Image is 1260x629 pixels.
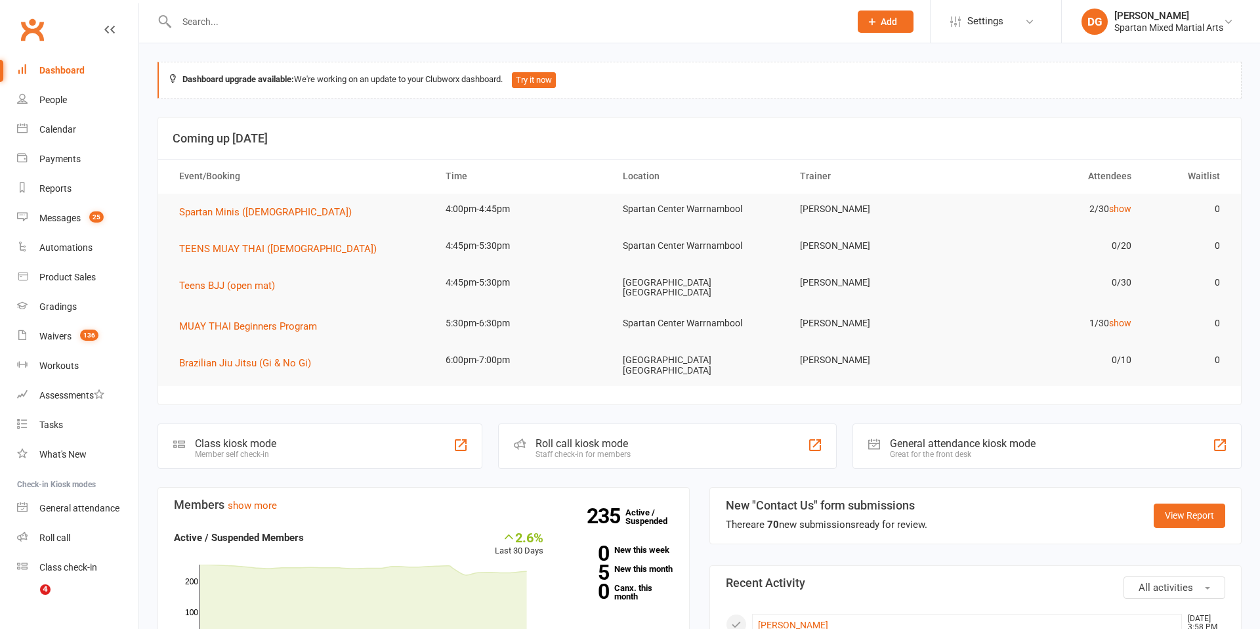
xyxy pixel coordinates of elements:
td: [PERSON_NAME] [788,345,965,376]
div: Member self check-in [195,450,276,459]
td: 0/20 [965,230,1143,261]
span: 136 [80,330,98,341]
div: Workouts [39,360,79,371]
div: General attendance [39,503,119,513]
div: Automations [39,242,93,253]
input: Search... [173,12,841,31]
div: Gradings [39,301,77,312]
div: Last 30 Days [495,530,543,558]
span: Teens BJJ (open mat) [179,280,275,292]
a: 0Canx. this month [563,584,673,601]
td: Spartan Center Warrnambool [611,194,788,225]
div: Roll call [39,532,70,543]
td: Spartan Center Warrnambool [611,230,788,261]
div: Spartan Mixed Martial Arts [1114,22,1223,33]
iframe: Intercom live chat [13,584,45,616]
button: All activities [1123,576,1225,599]
td: 0 [1143,267,1232,298]
strong: 235 [587,506,625,526]
strong: Active / Suspended Members [174,532,304,544]
a: What's New [17,440,138,469]
button: Try it now [512,72,556,88]
th: Time [434,160,611,193]
strong: Dashboard upgrade available: [182,74,294,84]
a: Automations [17,233,138,263]
div: Tasks [39,420,63,430]
td: 0/30 [965,267,1143,298]
td: 0 [1143,230,1232,261]
a: 5New this month [563,565,673,573]
strong: 0 [563,544,609,563]
a: Waivers 136 [17,322,138,351]
button: Spartan Minis ([DEMOGRAPHIC_DATA]) [179,204,361,220]
h3: Coming up [DATE] [173,132,1227,145]
span: Settings [967,7,1003,36]
span: Add [881,16,897,27]
a: show [1109,204,1131,214]
td: [PERSON_NAME] [788,230,965,261]
div: Reports [39,183,72,194]
a: Tasks [17,410,138,440]
div: Waivers [39,331,72,341]
a: 235Active / Suspended [625,498,683,535]
td: 6:00pm-7:00pm [434,345,611,376]
h3: Recent Activity [726,576,1225,590]
td: Spartan Center Warrnambool [611,308,788,339]
a: Workouts [17,351,138,381]
h3: New "Contact Us" form submissions [726,499,927,512]
div: Calendar [39,124,76,135]
div: 2.6% [495,530,543,544]
span: Spartan Minis ([DEMOGRAPHIC_DATA]) [179,206,352,218]
div: General attendance kiosk mode [890,437,1036,450]
strong: 5 [563,563,609,582]
span: 25 [89,211,104,223]
a: Calendar [17,115,138,144]
a: show [1109,318,1131,328]
td: [PERSON_NAME] [788,308,965,339]
button: Add [858,11,913,33]
span: 4 [40,584,51,595]
td: [GEOGRAPHIC_DATA] [GEOGRAPHIC_DATA] [611,345,788,386]
div: Product Sales [39,272,96,282]
td: [PERSON_NAME] [788,267,965,298]
div: We're working on an update to your Clubworx dashboard. [157,62,1242,98]
a: Product Sales [17,263,138,292]
a: show more [228,500,277,511]
div: Assessments [39,390,104,401]
th: Waitlist [1143,160,1232,193]
strong: 70 [767,519,779,531]
a: Clubworx [16,13,49,46]
th: Trainer [788,160,965,193]
a: 0New this week [563,546,673,554]
span: Brazilian Jiu Jitsu (Gi & No Gi) [179,357,311,369]
td: 0 [1143,194,1232,225]
div: Dashboard [39,65,85,76]
span: All activities [1139,582,1193,594]
td: 4:45pm-5:30pm [434,230,611,261]
div: Class check-in [39,562,97,573]
div: Great for the front desk [890,450,1036,459]
strong: 0 [563,582,609,601]
a: Roll call [17,523,138,553]
button: Brazilian Jiu Jitsu (Gi & No Gi) [179,355,320,371]
span: MUAY THAI Beginners Program [179,320,317,332]
th: Location [611,160,788,193]
div: People [39,95,67,105]
td: [PERSON_NAME] [788,194,965,225]
h3: Members [174,498,673,511]
th: Event/Booking [167,160,434,193]
td: 0 [1143,345,1232,376]
div: Roll call kiosk mode [535,437,631,450]
td: 5:30pm-6:30pm [434,308,611,339]
a: Reports [17,174,138,204]
th: Attendees [965,160,1143,193]
td: 2/30 [965,194,1143,225]
a: Class kiosk mode [17,553,138,582]
td: 0 [1143,308,1232,339]
a: General attendance kiosk mode [17,494,138,523]
div: Payments [39,154,81,164]
td: 1/30 [965,308,1143,339]
span: TEENS MUAY THAI ([DEMOGRAPHIC_DATA]) [179,243,377,255]
div: Staff check-in for members [535,450,631,459]
a: View Report [1154,504,1225,527]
